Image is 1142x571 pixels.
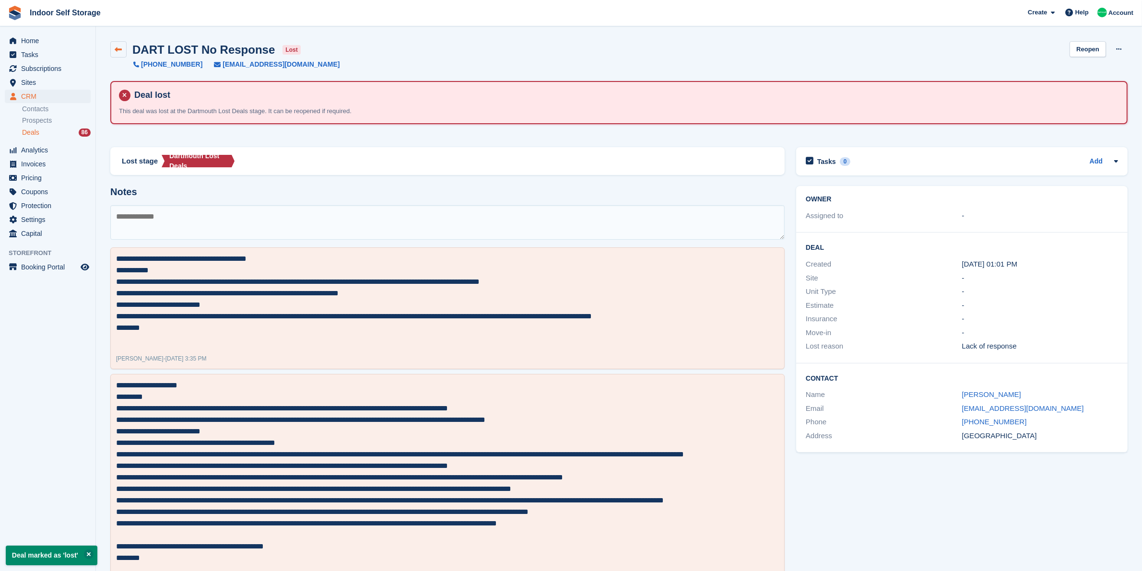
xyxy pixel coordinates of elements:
div: Insurance [806,314,962,325]
span: Deals [22,128,39,137]
span: Capital [21,227,79,240]
a: [PERSON_NAME] [962,390,1021,398]
a: [PHONE_NUMBER] [962,418,1027,426]
img: Helen Nicholls [1097,8,1107,17]
a: menu [5,90,91,103]
div: [GEOGRAPHIC_DATA] [962,431,1118,442]
a: menu [5,157,91,171]
span: Protection [21,199,79,212]
div: Created [806,259,962,270]
span: Settings [21,213,79,226]
span: CRM [21,90,79,103]
div: Dartmouth Lost Deals [169,151,235,171]
span: [PERSON_NAME] [116,355,164,362]
span: Prospects [22,116,52,125]
span: Invoices [21,157,79,171]
h2: Deal [806,242,1118,252]
div: - [962,273,1118,284]
span: stage [139,156,158,167]
a: menu [5,213,91,226]
div: - [116,354,207,363]
span: Home [21,34,79,47]
h2: Tasks [817,157,836,166]
h2: Contact [806,373,1118,383]
a: [EMAIL_ADDRESS][DOMAIN_NAME] [962,404,1084,412]
span: [DATE] 3:35 PM [165,355,207,362]
div: - [962,210,1118,221]
a: [PHONE_NUMBER] [133,59,202,70]
div: Site [806,273,962,284]
span: Booking Portal [21,260,79,274]
span: Tasks [21,48,79,61]
a: menu [5,260,91,274]
div: Estimate [806,300,962,311]
a: menu [5,143,91,157]
span: Sites [21,76,79,89]
a: menu [5,171,91,185]
span: Lost [122,156,137,167]
div: Assigned to [806,210,962,221]
span: Pricing [21,171,79,185]
div: Phone [806,417,962,428]
a: Prospects [22,116,91,126]
div: Lack of response [962,341,1118,352]
div: Address [806,431,962,442]
a: menu [5,48,91,61]
a: menu [5,227,91,240]
div: Name [806,389,962,400]
h2: DART LOST No Response [132,43,275,56]
a: menu [5,34,91,47]
span: Coupons [21,185,79,198]
span: Create [1028,8,1047,17]
div: - [962,286,1118,297]
h2: Notes [110,186,785,198]
a: Indoor Self Storage [26,5,105,21]
div: [DATE] 01:01 PM [962,259,1118,270]
span: Help [1075,8,1089,17]
span: Account [1108,8,1133,18]
div: - [962,314,1118,325]
div: Email [806,403,962,414]
span: lost [283,45,300,55]
h2: Owner [806,196,1118,203]
a: [EMAIL_ADDRESS][DOMAIN_NAME] [202,59,340,70]
a: Reopen [1070,41,1106,57]
div: Lost reason [806,341,962,352]
span: [PHONE_NUMBER] [141,59,202,70]
span: Subscriptions [21,62,79,75]
div: 0 [840,157,851,166]
a: Add [1090,156,1103,167]
span: [EMAIL_ADDRESS][DOMAIN_NAME] [223,59,340,70]
div: - [962,327,1118,338]
span: Analytics [21,143,79,157]
div: 86 [79,128,91,137]
a: menu [5,185,91,198]
h4: Deal lost [130,90,1119,101]
a: menu [5,76,91,89]
div: Unit Type [806,286,962,297]
img: stora-icon-8386f47178a22dfd0bd8f6a31ec36ba5ce8667c1dd55bd0f319d3a0aa187defe.svg [8,6,22,20]
div: Move-in [806,327,962,338]
a: Contacts [22,105,91,114]
a: menu [5,62,91,75]
a: Preview store [79,261,91,273]
p: This deal was lost at the Dartmouth Lost Deals stage. It can be reopened if required. [119,106,455,116]
p: Deal marked as 'lost' [6,546,97,565]
a: menu [5,199,91,212]
div: - [962,300,1118,311]
a: Deals 86 [22,128,91,138]
span: Storefront [9,248,95,258]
